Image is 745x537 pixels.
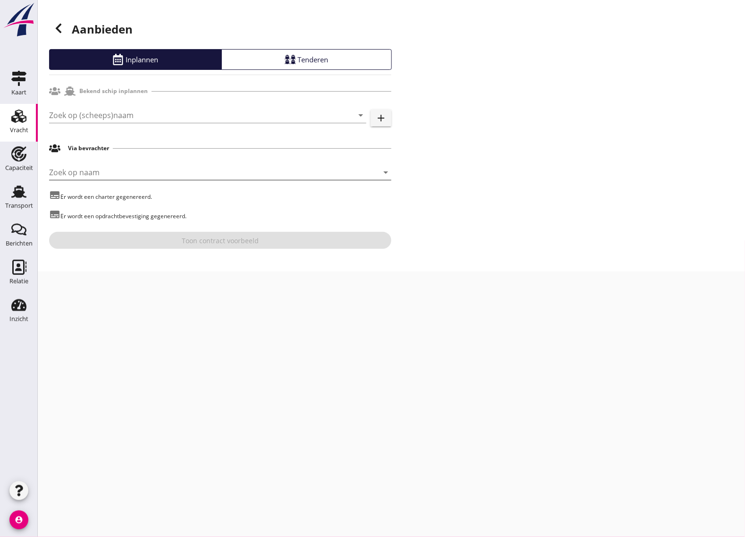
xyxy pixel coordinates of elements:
div: Capaciteit [5,165,33,171]
i: subtitles [49,189,60,201]
img: logo-small.a267ee39.svg [2,2,36,37]
div: Tenderen [226,54,388,65]
div: Kaart [11,89,26,95]
p: Er wordt een opdrachtbevestiging gegenereerd. [49,209,391,221]
div: Berichten [6,240,33,247]
p: Er wordt een charter gegenereerd. [49,189,391,201]
i: account_circle [9,511,28,529]
h2: Via bevrachter [68,144,109,153]
i: arrow_drop_down [355,110,366,121]
div: Transport [5,203,33,209]
input: Zoek op (scheeps)naam [49,108,340,123]
h1: Aanbieden [49,19,391,42]
div: Relatie [9,278,28,284]
i: arrow_drop_down [380,167,391,178]
i: subtitles [49,209,60,220]
div: Inplannen [53,54,218,65]
div: Inzicht [9,316,28,322]
i: add [375,112,387,124]
a: Inplannen [49,49,222,70]
input: Zoek op naam [49,165,365,180]
div: Vracht [10,127,28,133]
h2: Bekend schip inplannen [79,87,148,95]
a: Tenderen [221,49,392,70]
